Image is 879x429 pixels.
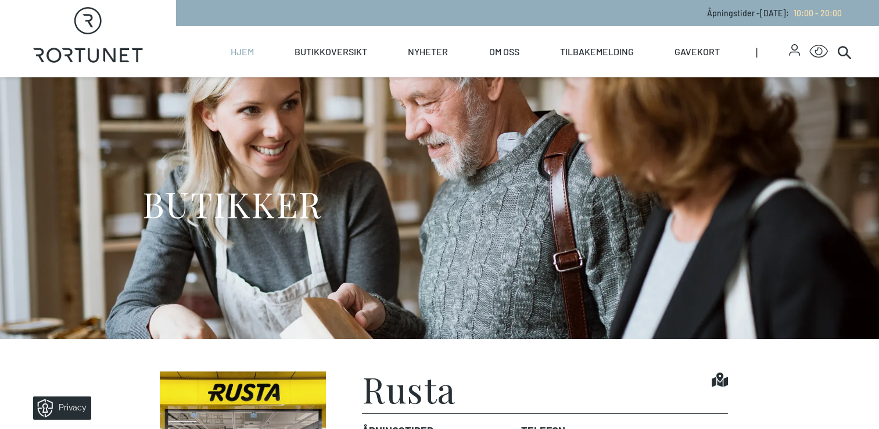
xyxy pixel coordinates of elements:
[789,8,842,18] a: 10:00 - 20:00
[707,7,842,19] p: Åpningstider - [DATE] :
[362,371,456,406] h1: Rusta
[142,182,322,226] h1: BUTIKKER
[12,392,106,423] iframe: Manage Preferences
[408,26,448,77] a: Nyheter
[809,42,828,61] button: Open Accessibility Menu
[489,26,519,77] a: Om oss
[560,26,634,77] a: Tilbakemelding
[675,26,720,77] a: Gavekort
[794,8,842,18] span: 10:00 - 20:00
[295,26,367,77] a: Butikkoversikt
[231,26,254,77] a: Hjem
[756,26,789,77] span: |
